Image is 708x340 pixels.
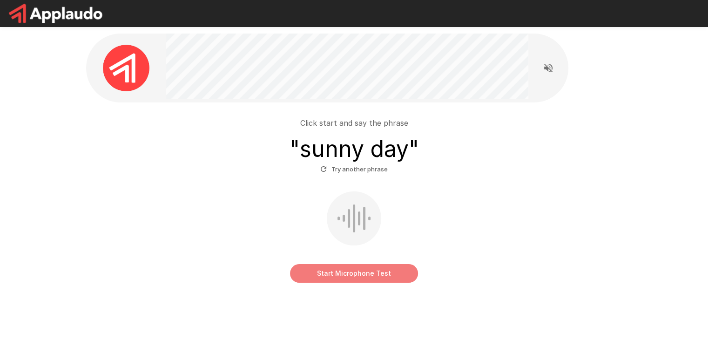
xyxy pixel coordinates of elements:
h3: " sunny day " [290,136,419,162]
button: Start Microphone Test [290,264,418,283]
button: Read questions aloud [539,59,558,77]
button: Try another phrase [318,162,390,177]
p: Click start and say the phrase [300,117,408,129]
img: applaudo_avatar.png [103,45,149,91]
